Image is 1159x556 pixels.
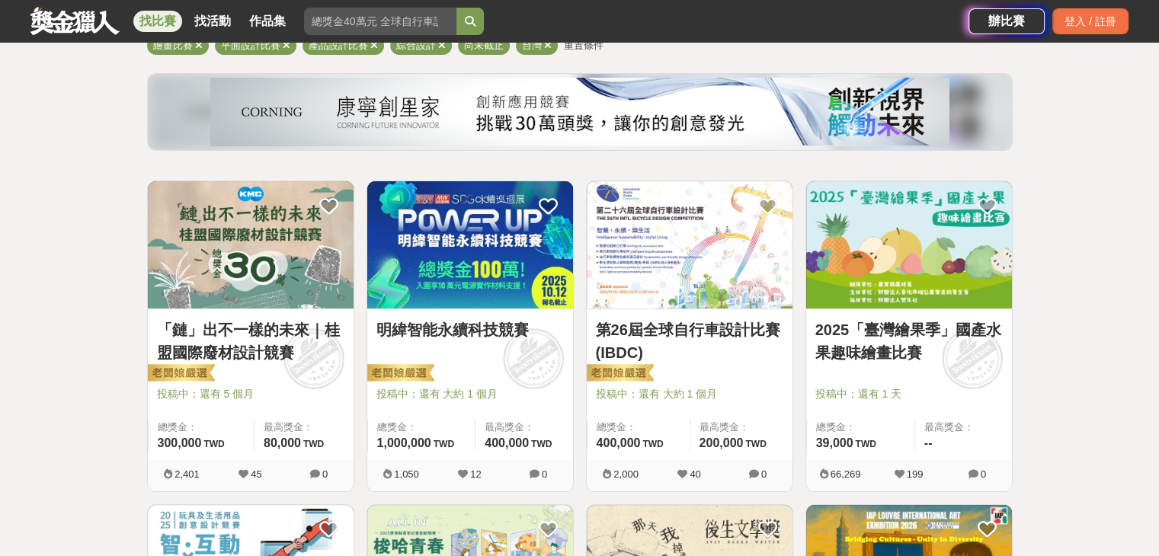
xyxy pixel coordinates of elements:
span: 總獎金： [816,420,905,435]
span: 重置條件 [564,40,604,51]
img: 450e0687-a965-40c0-abf0-84084e733638.png [210,78,949,146]
a: 「鏈」出不一樣的未來｜桂盟國際廢材設計競賽 [157,318,344,364]
span: 0 [761,468,767,480]
a: 辦比賽 [969,8,1045,34]
input: 總獎金40萬元 全球自行車設計比賽 [304,8,456,35]
span: 投稿中：還有 5 個月 [157,386,344,402]
a: 第26屆全球自行車設計比賽(IBDC) [596,318,783,364]
span: TWD [855,439,876,449]
span: 投稿中：還有 大約 1 個月 [376,386,564,402]
a: 找活動 [188,11,237,32]
span: 2,401 [174,468,200,480]
span: TWD [203,439,224,449]
span: 最高獎金： [700,420,783,435]
span: 繪畫比賽 [153,40,193,51]
span: 最高獎金： [264,420,344,435]
span: 0 [322,468,328,480]
span: 產品設計比賽 [309,40,368,51]
span: 台灣 [522,40,542,51]
img: 老闆娘嚴選 [145,363,215,385]
div: 登入 / 註冊 [1052,8,1129,34]
span: 最高獎金： [924,420,1003,435]
span: 39,000 [816,436,853,449]
span: 45 [251,468,261,480]
span: 0 [542,468,547,480]
span: 綜合設計 [396,40,436,51]
img: Cover Image [806,181,1012,308]
span: 最高獎金： [485,420,563,435]
span: 總獎金： [377,420,466,435]
a: 找比賽 [133,11,182,32]
span: 40 [690,468,700,480]
span: 400,000 [485,436,529,449]
span: 400,000 [597,436,641,449]
a: 作品集 [243,11,292,32]
span: 1,000,000 [377,436,431,449]
img: 老闆娘嚴選 [364,363,434,385]
span: 尚未截止 [464,40,504,51]
span: TWD [745,439,766,449]
span: 300,000 [158,436,202,449]
span: TWD [434,439,454,449]
span: -- [924,436,933,449]
span: 199 [907,468,924,480]
img: Cover Image [587,181,792,308]
img: 老闆娘嚴選 [584,363,654,385]
span: 總獎金： [597,420,680,435]
span: 總獎金： [158,420,245,435]
span: 0 [981,468,986,480]
span: 投稿中：還有 1 天 [815,386,1003,402]
span: 66,269 [831,468,861,480]
span: 12 [470,468,481,480]
span: 80,000 [264,436,301,449]
span: 200,000 [700,436,744,449]
span: 1,050 [394,468,419,480]
img: Cover Image [367,181,573,308]
span: TWD [642,439,663,449]
span: TWD [303,439,324,449]
span: 2,000 [613,468,639,480]
a: 明緯智能永續科技競賽 [376,318,564,341]
a: 2025「臺灣繪果季」國產水果趣味繪畫比賽 [815,318,1003,364]
span: TWD [531,439,552,449]
span: 平面設計比賽 [221,40,280,51]
span: 投稿中：還有 大約 1 個月 [596,386,783,402]
img: Cover Image [148,181,354,308]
